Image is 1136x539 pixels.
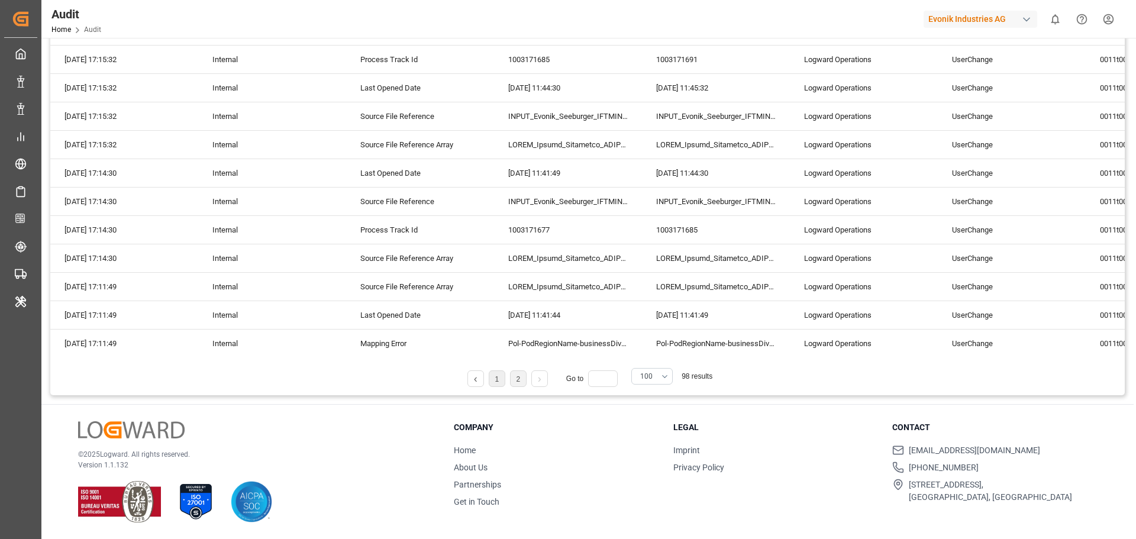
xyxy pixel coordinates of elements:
div: UserChange [938,74,1086,102]
span: 98 results [682,372,712,380]
h3: Contact [892,421,1097,434]
div: Audit [51,5,101,23]
div: Source File Reference [346,188,494,215]
button: Help Center [1069,6,1095,33]
a: Home [51,25,71,34]
div: Internal [198,273,346,301]
div: UserChange [938,159,1086,187]
div: [DATE] 11:41:49 [494,159,642,187]
div: INPUT_Evonik_Seeburger_IFTMIN_1003171691_20250923134344601.edi [642,102,790,130]
img: Logward Logo [78,421,185,438]
div: [DATE] 17:14:30 [50,244,198,272]
img: ISO 9001 & ISO 14001 Certification [78,481,161,522]
div: 1003171691 [642,46,790,73]
div: [DATE] 11:45:32 [642,74,790,102]
div: Internal [198,74,346,102]
div: Mapping Error [346,330,494,357]
div: [DATE] 17:15:32 [50,102,198,130]
div: [DATE] 17:11:49 [50,301,198,329]
a: Privacy Policy [673,463,724,472]
div: UserChange [938,216,1086,244]
div: LOREM_Ipsumd_Sitametco_ADIPIS_8450092176_94769075392085641.eli,SEDDO_Eiusmo_Temporinc_UTLABO_3686... [494,131,642,159]
div: INPUT_Evonik_Seeburger_IFTMIN_1003171685_20250923134244112.edi [642,188,790,215]
a: Partnerships [454,480,501,489]
div: Source File Reference [346,102,494,130]
div: Logward Operations [790,244,938,272]
button: open menu [631,368,673,385]
div: Logward Operations [790,46,938,73]
div: Last Opened Date [346,159,494,187]
button: Evonik Industries AG [924,8,1042,30]
p: Version 1.1.132 [78,460,424,470]
div: Last Opened Date [346,74,494,102]
div: Internal [198,216,346,244]
div: 1003171677 [494,216,642,244]
div: Process Track Id [346,46,494,73]
a: About Us [454,463,488,472]
div: LOREM_Ipsumd_Sitametco_ADIPIS_3876822397_54405183366418999.eli,SEDDO_Eiusmo_Temporinc_UTLABO_1190... [642,273,790,301]
li: 2 [510,370,527,387]
h3: Legal [673,421,878,434]
div: Go to [566,370,622,387]
div: INPUT_Evonik_Seeburger_IFTMIN_1003171677_20250923134049803.edi [494,188,642,215]
img: AICPA SOC [231,481,272,522]
li: 1 [489,370,505,387]
a: Imprint [673,446,700,455]
div: [DATE] 17:11:49 [50,330,198,357]
span: [EMAIL_ADDRESS][DOMAIN_NAME] [909,444,1040,457]
div: Source File Reference Array [346,131,494,159]
div: [DATE] 17:11:49 [50,273,198,301]
div: Logward Operations [790,216,938,244]
div: Internal [198,102,346,130]
div: UserChange [938,244,1086,272]
div: [DATE] 17:14:30 [50,188,198,215]
div: Internal [198,46,346,73]
div: Logward Operations [790,273,938,301]
div: Process Track Id [346,216,494,244]
div: Logward Operations [790,330,938,357]
div: INPUT_Evonik_Seeburger_IFTMIN_1003171685_20250923134244112.edi [494,102,642,130]
span: [STREET_ADDRESS], [GEOGRAPHIC_DATA], [GEOGRAPHIC_DATA] [909,479,1072,504]
div: Pol-PodRegionName-businessDivision-businessLine- [642,330,790,357]
div: Pol-PodRegionName-businessDivision-businessLine-businessLineCode- [494,330,642,357]
div: Logward Operations [790,74,938,102]
div: UserChange [938,102,1086,130]
div: UserChange [938,330,1086,357]
div: LOREM_Ipsumd_Sitametco_ADIPIS_8450092176_94769075392085641.eli,SEDDO_Eiusmo_Temporinc_UTLABO_3686... [642,244,790,272]
div: UserChange [938,188,1086,215]
div: Source File Reference Array [346,244,494,272]
div: Evonik Industries AG [924,11,1037,28]
div: 1003171685 [494,46,642,73]
a: 2 [516,375,520,383]
div: Last Opened Date [346,301,494,329]
p: © 2025 Logward. All rights reserved. [78,449,424,460]
div: [DATE] 17:15:32 [50,131,198,159]
h3: Company [454,421,659,434]
div: Logward Operations [790,301,938,329]
div: LOREM_Ipsumd_Sitametco_ADIPIS_7663656206_52834333804339893.eli,SEDDO_Eiusmo_Temporinc_UTLABO_8156... [494,273,642,301]
div: UserChange [938,46,1086,73]
span: [PHONE_NUMBER] [909,461,979,474]
div: [DATE] 11:44:30 [642,159,790,187]
div: UserChange [938,273,1086,301]
div: Internal [198,244,346,272]
div: Internal [198,188,346,215]
div: Source File Reference Array [346,273,494,301]
span: 100 [640,371,653,382]
img: ISO 27001 Certification [175,481,217,522]
a: Get in Touch [454,497,499,506]
div: [DATE] 11:41:49 [642,301,790,329]
div: Logward Operations [790,131,938,159]
div: Internal [198,301,346,329]
div: [DATE] 17:14:30 [50,216,198,244]
div: LOREM_Ipsumd_Sitametco_ADIPIS_3876822397_54405183366418999.eli,SEDDO_Eiusmo_Temporinc_UTLABO_1190... [494,244,642,272]
a: Home [454,446,476,455]
div: Internal [198,330,346,357]
div: [DATE] 17:14:30 [50,159,198,187]
div: LOREM_Ipsumd_Sitametco_ADIPIS_2378038233_32257587458650383.eli,SEDDO_Eiusmo_Temporinc_UTLABO_5496... [642,131,790,159]
div: Logward Operations [790,102,938,130]
div: [DATE] 11:41:44 [494,301,642,329]
li: Next Page [531,370,548,387]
